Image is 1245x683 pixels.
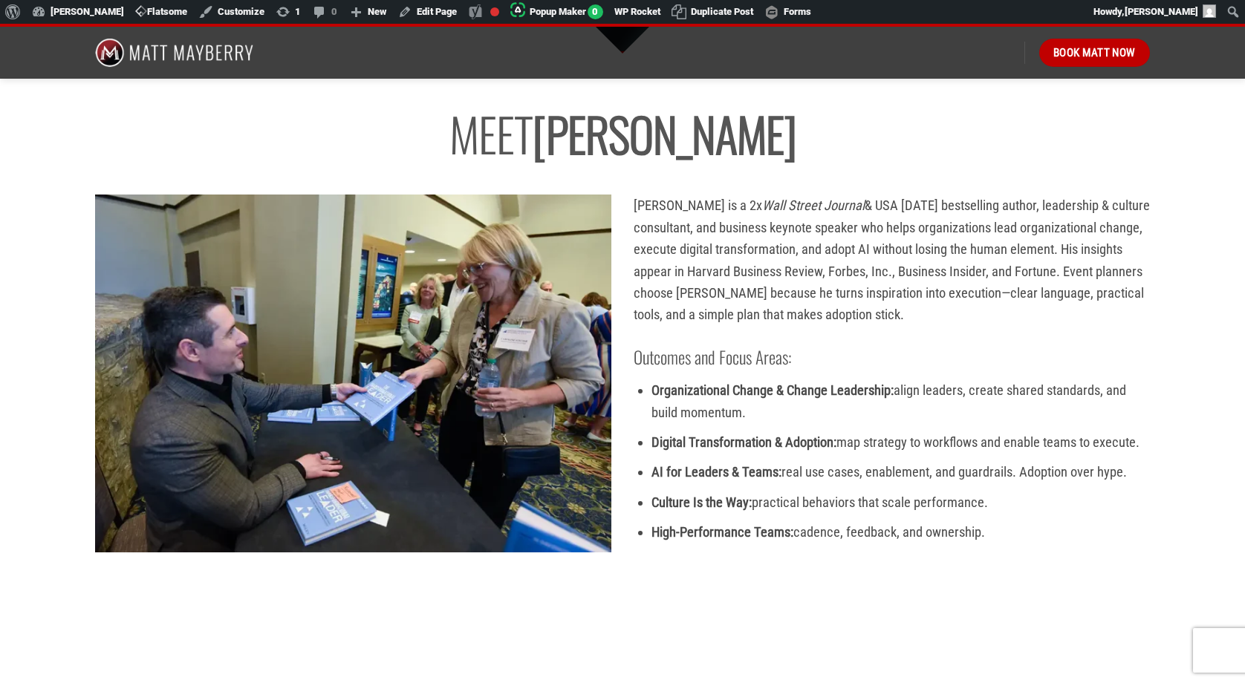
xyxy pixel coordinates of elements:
h2: Meet [95,105,1150,161]
li: real use cases, enablement, and guardrails. Adoption over hype. [651,461,1150,483]
span: Book Matt Now [1053,44,1136,62]
img: Matt Mayberry [95,27,253,79]
span: 0 [588,4,603,19]
li: practical behaviors that scale performance. [651,491,1150,513]
strong: Digital Transformation & Adoption: [651,434,836,450]
li: align leaders, create shared standards, and build momentum. [651,379,1150,423]
strong: Outcomes and Focus Areas: [634,344,791,370]
strong: AI for Leaders & Teams: [651,464,781,480]
img: Matt Mayberry Author Book Signing [95,195,611,552]
span: [PERSON_NAME] [533,99,796,168]
em: Wall Street Journal [762,197,865,213]
strong: High-Performance Teams: [651,524,793,540]
div: Focus keyphrase not set [490,7,499,16]
strong: Culture Is the Way: [651,494,752,510]
li: map strategy to workflows and enable teams to execute. [651,431,1150,453]
strong: Organizational Change & Change Leadership: [651,382,894,398]
span: [PERSON_NAME] [1125,6,1198,17]
li: cadence, feedback, and ownership. [651,521,1150,543]
p: [PERSON_NAME] is a 2x & USA [DATE] bestselling author, leadership & culture consultant, and busin... [634,195,1150,326]
a: Book Matt Now [1039,39,1150,67]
